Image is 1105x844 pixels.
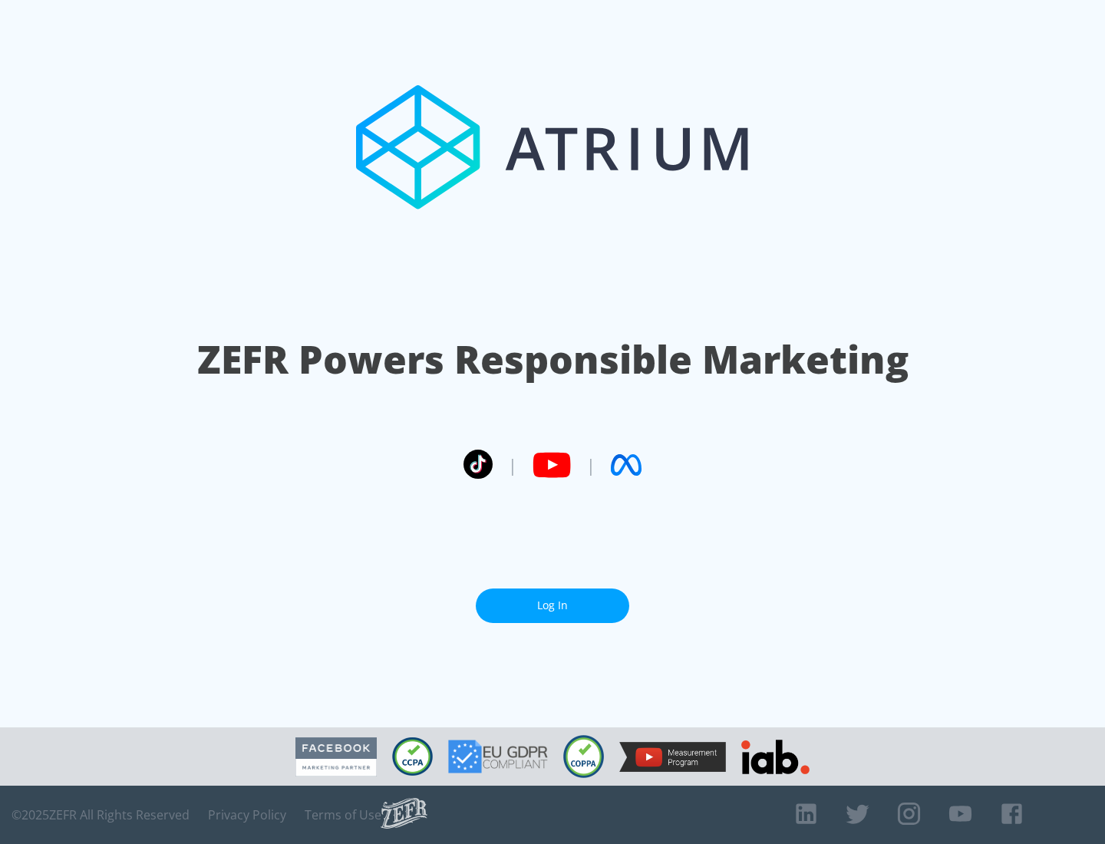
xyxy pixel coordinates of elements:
h1: ZEFR Powers Responsible Marketing [197,333,909,386]
img: YouTube Measurement Program [619,742,726,772]
span: | [508,453,517,476]
span: | [586,453,595,476]
img: CCPA Compliant [392,737,433,776]
a: Log In [476,588,629,623]
img: IAB [741,740,810,774]
a: Terms of Use [305,807,381,823]
a: Privacy Policy [208,807,286,823]
img: Facebook Marketing Partner [295,737,377,776]
img: GDPR Compliant [448,740,548,773]
img: COPPA Compliant [563,735,604,778]
span: © 2025 ZEFR All Rights Reserved [12,807,190,823]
